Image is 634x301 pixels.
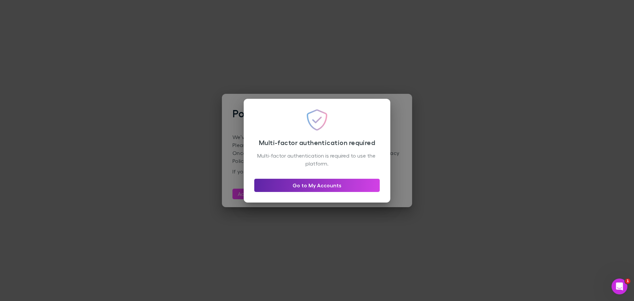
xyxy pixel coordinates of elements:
[306,109,328,131] img: ShieldCheck.svg
[254,138,380,146] h3: Multi-factor authentication required
[254,152,380,168] div: Multi-factor authentication is required to use the platform.
[612,279,627,294] iframe: Intercom live chat
[254,179,380,192] a: Go to My Accounts
[625,279,630,284] span: 1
